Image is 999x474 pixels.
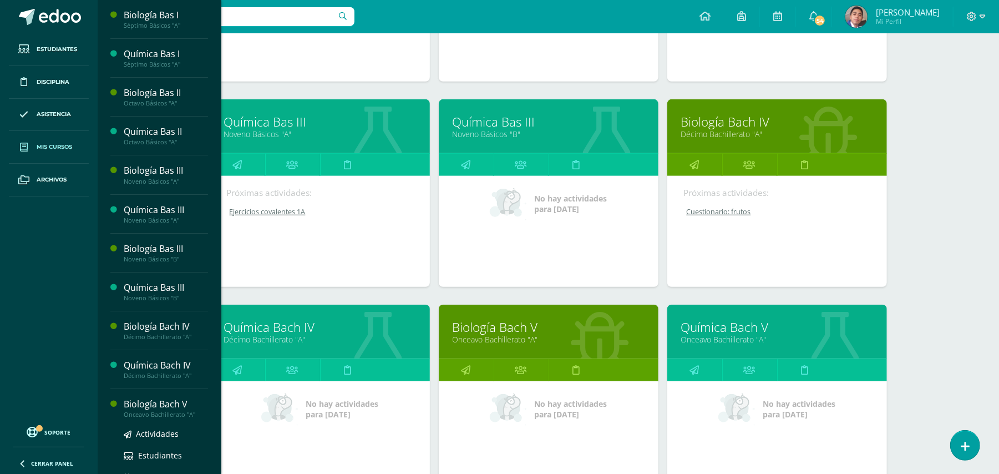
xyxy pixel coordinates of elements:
a: Estudiantes [124,449,208,462]
a: Química Bas IIINoveno Básicos "A" [124,204,208,224]
a: Estudiantes [9,33,89,66]
a: Ejercicios covalentes 1A [227,207,414,216]
span: Mis cursos [37,143,72,152]
a: Química Bas III [453,113,645,130]
a: Cuestionario: frutos [684,207,871,216]
div: Onceavo Bachillerato "A" [124,411,208,418]
div: Séptimo Básicos "A" [124,60,208,68]
a: Onceavo Bachillerato "A" [453,334,645,345]
div: Séptimo Básicos "A" [124,22,208,29]
div: Biología Bas II [124,87,208,99]
a: Química Bas IIOctavo Básicos "A" [124,125,208,146]
span: Cerrar panel [31,460,73,467]
img: no_activities_small.png [490,392,526,426]
img: no_activities_small.png [718,392,755,426]
span: Soporte [45,428,71,436]
a: Décimo Bachillerato "A" [224,334,416,345]
span: Mi Perfil [876,17,940,26]
a: Química Bas IIINoveno Básicos "B" [124,281,208,302]
span: Disciplina [37,78,69,87]
div: Décimo Bachillerato "A" [124,372,208,380]
a: Biología Bas IIINoveno Básicos "B" [124,243,208,263]
span: 54 [814,14,826,27]
div: Noveno Básicos "A" [124,178,208,185]
a: Actividades [124,427,208,440]
div: Biología Bach IV [124,320,208,333]
div: Próximas actividades: [684,187,870,199]
span: No hay actividades para [DATE] [763,399,835,420]
a: Archivos [9,164,89,196]
a: Onceavo Bachillerato "A" [681,334,873,345]
div: Décimo Bachillerato "A" [124,333,208,341]
img: no_activities_small.png [261,392,298,426]
a: Biología Bach VOnceavo Bachillerato "A" [124,398,208,418]
div: Noveno Básicos "B" [124,294,208,302]
a: Biología Bach V [453,319,645,336]
div: Biología Bas III [124,164,208,177]
span: Actividades [136,428,179,439]
div: Química Bas I [124,48,208,60]
input: Busca un usuario... [105,7,354,26]
a: Décimo Bachillerato "A" [681,129,873,139]
div: Química Bach IV [124,359,208,372]
a: Química Bas III [224,113,416,130]
span: Asistencia [37,110,71,119]
div: Biología Bach V [124,398,208,411]
a: Química Bas ISéptimo Básicos "A" [124,48,208,68]
span: No hay actividades para [DATE] [534,399,607,420]
a: Noveno Básicos "A" [224,129,416,139]
a: Biología Bas IIOctavo Básicos "A" [124,87,208,107]
span: No hay actividades para [DATE] [534,193,607,214]
div: Biología Bas I [124,9,208,22]
div: Próximas actividades: [227,187,413,199]
a: Mis cursos [9,131,89,164]
a: Biología Bach IV [681,113,873,130]
div: Química Bas III [124,204,208,216]
a: Biología Bas IIINoveno Básicos "A" [124,164,208,185]
div: Noveno Básicos "A" [124,216,208,224]
div: Biología Bas III [124,243,208,255]
a: Química Bach IVDécimo Bachillerato "A" [124,359,208,380]
a: Biología Bach IVDécimo Bachillerato "A" [124,320,208,341]
div: Octavo Básicos "A" [124,99,208,107]
img: no_activities_small.png [490,187,526,220]
div: Octavo Básicos "A" [124,138,208,146]
a: Biología Bas ISéptimo Básicos "A" [124,9,208,29]
a: Asistencia [9,99,89,132]
span: Estudiantes [37,45,77,54]
span: Estudiantes [138,450,182,461]
div: Química Bas III [124,281,208,294]
a: Noveno Básicos "B" [453,129,645,139]
div: Química Bas II [124,125,208,138]
a: Disciplina [9,66,89,99]
a: Química Bach IV [224,319,416,336]
a: Soporte [13,424,84,439]
span: No hay actividades para [DATE] [306,399,378,420]
a: Química Bach V [681,319,873,336]
span: [PERSON_NAME] [876,7,940,18]
img: 045b1e7a8ae5b45e72d08cce8d27521f.png [845,6,868,28]
span: Archivos [37,175,67,184]
div: Noveno Básicos "B" [124,255,208,263]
